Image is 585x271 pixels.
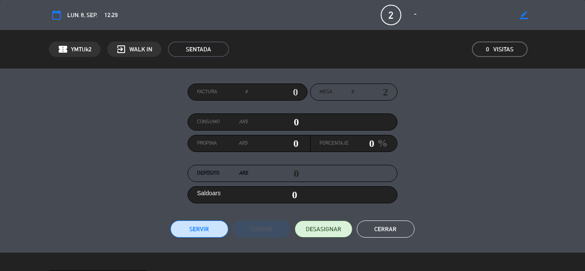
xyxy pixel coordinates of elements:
[351,88,354,96] em: #
[233,220,290,238] button: Cobrar
[197,139,248,148] label: Propina
[381,5,401,25] span: 2
[354,86,388,98] input: number
[239,169,248,178] em: ars
[248,116,299,128] input: 0
[197,169,248,178] label: Depósito
[212,190,221,197] em: ars
[197,88,248,96] label: Factura
[197,118,248,126] label: Consumo
[129,45,152,54] span: WALK IN
[67,10,97,20] span: lun. 8, sep.
[245,88,248,96] em: #
[49,7,64,23] button: calendar_today
[51,10,62,20] i: calendar_today
[248,137,298,150] input: 0
[170,220,228,238] button: Servir
[493,45,513,54] em: Visitas
[248,86,298,98] input: 0
[168,42,229,57] span: SENTADA
[374,135,388,152] em: %
[197,188,221,198] label: Saldo
[239,139,248,148] em: ars
[239,118,248,126] em: ars
[116,44,126,54] i: exit_to_app
[306,225,341,234] span: DESASIGNAR
[486,45,489,54] span: 0
[319,139,349,148] label: Porcentaje
[71,45,92,54] span: YMTUk2
[295,220,352,238] button: DESASIGNAR
[58,44,68,54] span: confirmation_number
[104,10,118,20] span: 12:29
[319,88,332,96] span: Mesa
[357,220,415,238] button: Cerrar
[349,137,374,150] input: 0
[520,11,528,19] i: border_color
